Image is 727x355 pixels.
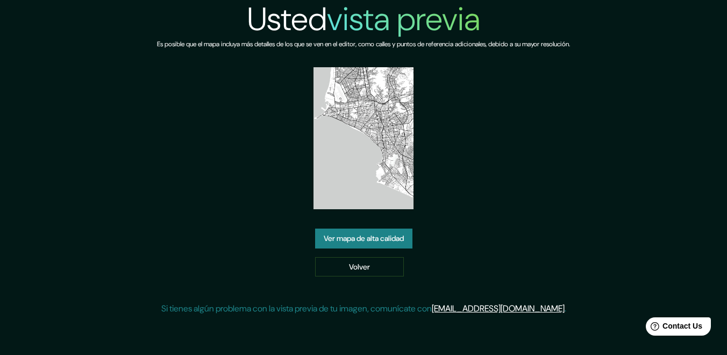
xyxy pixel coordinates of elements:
img: created-map-preview [313,67,414,209]
a: Ver mapa de alta calidad [315,229,412,248]
iframe: Help widget launcher [631,313,715,343]
h6: Es posible que el mapa incluya más detalles de los que se ven en el editor, como calles y puntos ... [157,39,570,50]
a: Volver [315,257,404,277]
p: Si tienes algún problema con la vista previa de tu imagen, comunícate con . [161,302,566,315]
a: [EMAIL_ADDRESS][DOMAIN_NAME] [432,303,565,314]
